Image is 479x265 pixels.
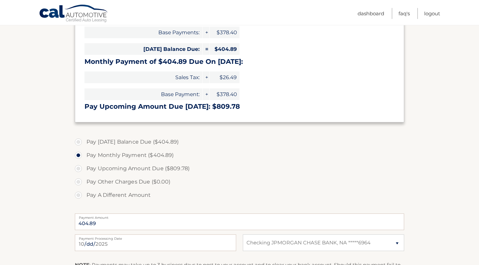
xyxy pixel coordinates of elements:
[75,213,404,230] input: Payment Amount
[84,27,202,38] span: Base Payments:
[75,234,236,240] label: Payment Processing Date
[84,58,395,66] h3: Monthly Payment of $404.89 Due On [DATE]:
[399,8,410,19] a: FAQ's
[358,8,384,19] a: Dashboard
[84,102,395,111] h3: Pay Upcoming Amount Due [DATE]: $809.78
[424,8,440,19] a: Logout
[210,71,239,83] span: $26.49
[203,27,209,38] span: +
[84,71,202,83] span: Sales Tax:
[210,88,239,100] span: $378.40
[75,189,404,202] label: Pay A Different Amount
[75,213,404,219] label: Payment Amount
[75,135,404,149] label: Pay [DATE] Balance Due ($404.89)
[203,88,209,100] span: +
[75,162,404,175] label: Pay Upcoming Amount Due ($809.78)
[75,175,404,189] label: Pay Other Charges Due ($0.00)
[75,149,404,162] label: Pay Monthly Payment ($404.89)
[203,71,209,83] span: +
[84,88,202,100] span: Base Payment:
[210,43,239,55] span: $404.89
[210,27,239,38] span: $378.40
[84,43,202,55] span: [DATE] Balance Due:
[203,43,209,55] span: =
[75,234,236,251] input: Payment Date
[39,4,109,24] a: Cal Automotive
